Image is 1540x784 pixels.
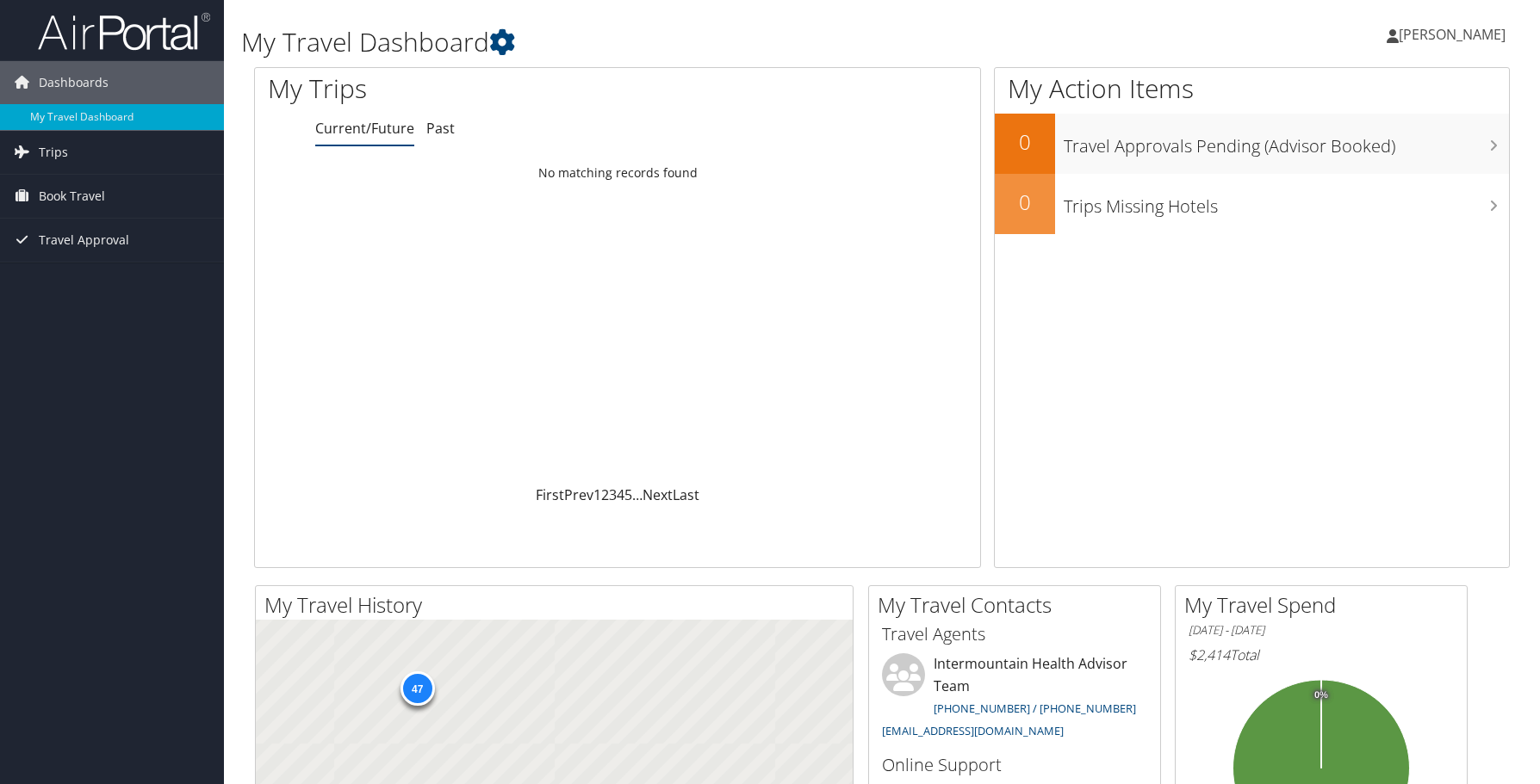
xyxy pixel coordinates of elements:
[609,485,617,504] a: 3
[1064,126,1509,158] h3: Travel Approvals Pending (Advisor Booked)
[1064,186,1509,219] h3: Trips Missing Hotels
[268,71,665,107] h1: My Trips
[1184,590,1467,620] h2: My Travel Spend
[617,485,624,504] a: 4
[882,723,1064,738] a: [EMAIL_ADDRESS][DOMAIN_NAME]
[400,671,434,706] div: 47
[873,653,1156,745] li: Intermountain Health Advisor Team
[995,71,1509,107] h1: My Action Items
[593,485,601,504] a: 1
[632,485,643,504] span: …
[601,485,609,504] a: 2
[255,157,980,188] td: No matching records found
[995,114,1509,174] a: 0Travel Approvals Pending (Advisor Booked)
[1189,645,1230,664] span: $2,414
[673,485,699,504] a: Last
[536,485,564,504] a: First
[1314,690,1328,701] tspan: 0%
[878,590,1160,620] h2: My Travel Contacts
[39,131,68,174] span: Trips
[39,219,129,262] span: Travel Approval
[426,119,455,138] a: Past
[39,61,109,104] span: Dashboards
[264,590,853,620] h2: My Travel History
[1189,622,1454,639] h6: [DATE] - [DATE]
[995,174,1509,234] a: 0Trips Missing Hotels
[564,485,593,504] a: Prev
[315,119,414,138] a: Current/Future
[624,485,632,504] a: 5
[995,127,1055,157] h2: 0
[995,188,1055,217] h2: 0
[882,753,1147,777] h3: Online Support
[882,622,1147,646] h3: Travel Agents
[934,701,1136,716] a: [PHONE_NUMBER] / [PHONE_NUMBER]
[1387,9,1523,60] a: [PERSON_NAME]
[1189,645,1454,664] h6: Total
[38,11,210,52] img: airportal-logo.png
[241,24,1096,60] h1: My Travel Dashboard
[643,485,673,504] a: Next
[39,175,105,218] span: Book Travel
[1399,25,1506,44] span: [PERSON_NAME]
